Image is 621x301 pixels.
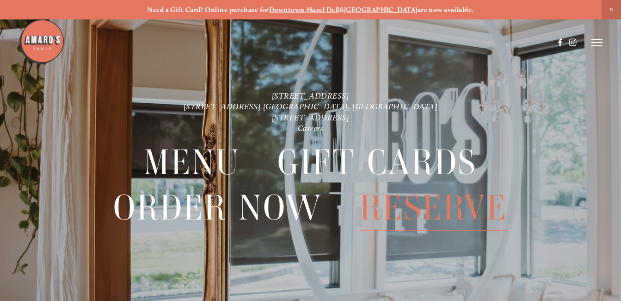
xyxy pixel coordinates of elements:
span: Menu [144,140,240,185]
a: Reserve [360,185,507,230]
a: [STREET_ADDRESS] [272,113,350,122]
a: Downtown [269,6,305,14]
a: Menu [144,140,240,185]
a: [STREET_ADDRESS] [272,91,350,100]
a: Hazel Dell [307,6,339,14]
strong: are now available. [418,6,474,14]
a: [STREET_ADDRESS] [GEOGRAPHIC_DATA], [GEOGRAPHIC_DATA] [184,102,438,112]
a: Careers [298,123,324,133]
a: Order Now [113,185,322,230]
strong: & [339,6,344,14]
strong: Need a Gift Card? Online purchase for [147,6,269,14]
span: Gift Cards [277,140,477,185]
a: Gift Cards [277,140,477,185]
a: [GEOGRAPHIC_DATA] [344,6,418,14]
img: Amaro's Table [18,19,65,65]
strong: , [305,6,307,14]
